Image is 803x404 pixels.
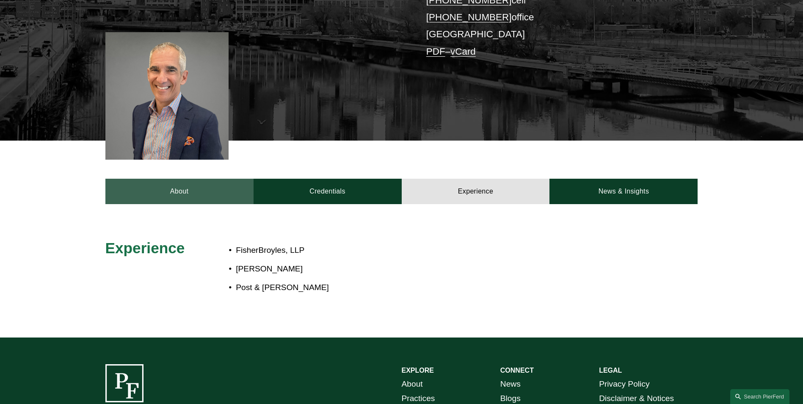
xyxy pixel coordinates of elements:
a: Privacy Policy [599,377,649,392]
a: About [402,377,423,392]
p: FisherBroyles, LLP [236,243,624,258]
span: Experience [105,240,185,256]
a: About [105,179,254,204]
a: vCard [450,46,476,57]
strong: LEGAL [599,367,622,374]
a: Experience [402,179,550,204]
a: Credentials [254,179,402,204]
a: [PHONE_NUMBER] [426,12,512,22]
strong: EXPLORE [402,367,434,374]
p: [PERSON_NAME] [236,262,624,277]
strong: CONNECT [500,367,534,374]
a: News [500,377,521,392]
p: Post & [PERSON_NAME] [236,280,624,295]
a: News & Insights [549,179,698,204]
a: PDF [426,46,445,57]
a: Search this site [730,389,789,404]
